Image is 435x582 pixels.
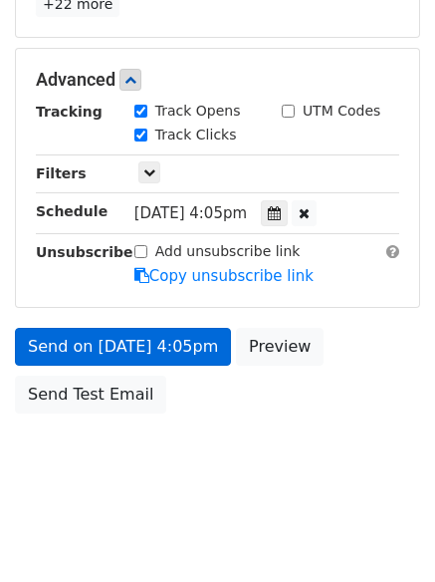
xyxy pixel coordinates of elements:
a: Copy unsubscribe link [134,267,314,285]
strong: Filters [36,165,87,181]
iframe: Chat Widget [335,486,435,582]
label: UTM Codes [303,101,380,122]
span: [DATE] 4:05pm [134,204,247,222]
strong: Schedule [36,203,108,219]
label: Track Opens [155,101,241,122]
label: Track Clicks [155,125,237,145]
h5: Advanced [36,69,399,91]
strong: Unsubscribe [36,244,133,260]
strong: Tracking [36,104,103,120]
a: Send Test Email [15,376,166,414]
label: Add unsubscribe link [155,241,301,262]
a: Preview [236,328,324,366]
a: Send on [DATE] 4:05pm [15,328,231,366]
